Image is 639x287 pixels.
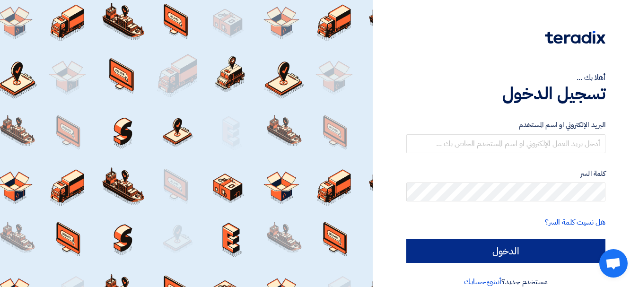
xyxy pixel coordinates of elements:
[406,134,605,153] input: أدخل بريد العمل الإلكتروني او اسم المستخدم الخاص بك ...
[406,120,605,130] label: البريد الإلكتروني او اسم المستخدم
[545,217,605,228] a: هل نسيت كلمة السر؟
[406,72,605,83] div: أهلا بك ...
[545,31,605,44] img: Teradix logo
[406,239,605,263] input: الدخول
[406,168,605,179] label: كلمة السر
[406,83,605,104] h1: تسجيل الدخول
[599,249,628,278] div: Open chat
